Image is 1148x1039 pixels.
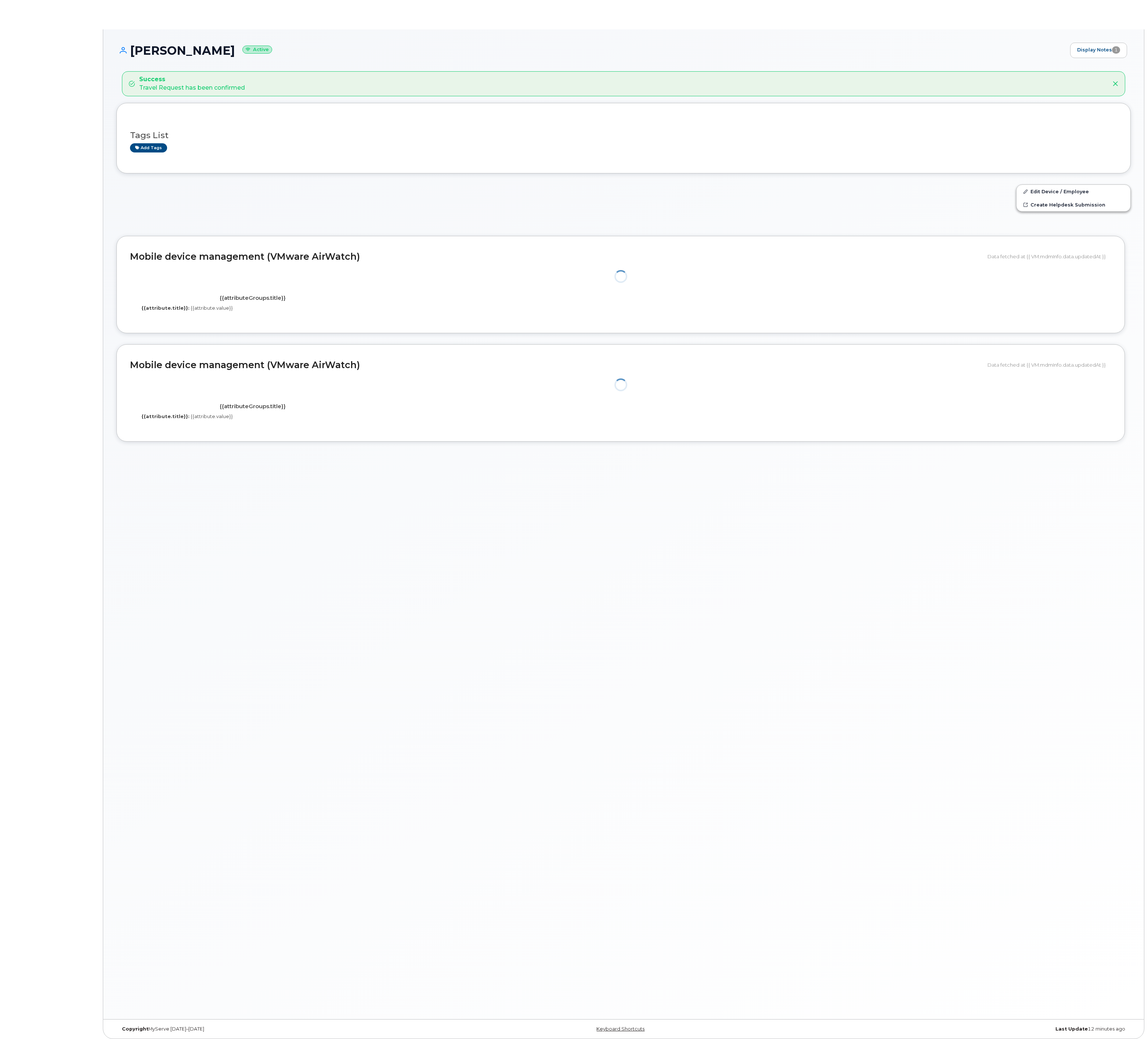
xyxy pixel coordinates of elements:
strong: Copyright [122,1026,148,1032]
h4: {{attributeGroups.title}} [136,403,370,410]
a: Keyboard Shortcuts [596,1026,645,1032]
a: Display Notes1 [1070,43,1127,58]
a: Create Helpdesk Submission [1017,198,1130,211]
a: Edit Device / Employee [1017,185,1130,198]
div: Travel Request has been confirmed [139,75,245,92]
label: {{attribute.title}}: [141,413,189,420]
div: Data fetched at {{ VM.mdmInfo.data.updatedAt }} [988,358,1111,372]
h4: {{attributeGroups.title}} [136,295,370,301]
span: 1 [1112,46,1120,54]
label: {{attribute.title}}: [141,305,189,312]
span: {{attribute.value}} [191,305,233,311]
h3: Tags List [130,131,1117,140]
a: Add tags [130,143,167,152]
strong: Last Update [1055,1026,1088,1032]
h2: Mobile device management (VMware AirWatch) [130,252,982,262]
strong: Success [139,75,245,84]
h2: Mobile device management (VMware AirWatch) [130,360,982,370]
div: MyServe [DATE]–[DATE] [116,1026,455,1032]
small: Active [242,46,272,54]
span: {{attribute.value}} [191,413,233,419]
div: Data fetched at {{ VM.mdmInfo.data.updatedAt }} [988,249,1111,263]
h1: [PERSON_NAME] [116,44,1066,57]
div: 12 minutes ago [793,1026,1131,1032]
